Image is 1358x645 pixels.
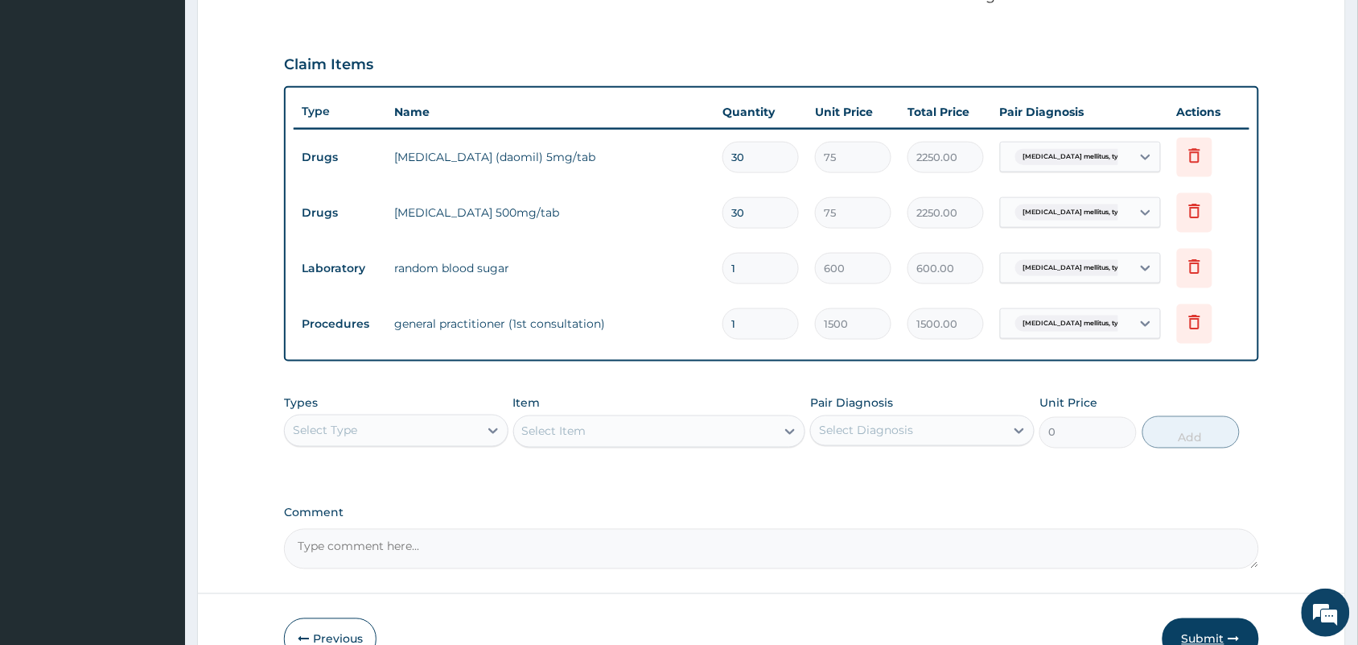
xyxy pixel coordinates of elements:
img: d_794563401_company_1708531726252_794563401 [30,81,65,121]
div: Select Diagnosis [819,423,913,439]
th: Unit Price [807,96,899,128]
td: Laboratory [294,254,386,283]
th: Quantity [714,96,807,128]
span: [MEDICAL_DATA] mellitus, type unspec... [1015,149,1165,165]
th: Pair Diagnosis [992,96,1169,128]
th: Actions [1169,96,1249,128]
label: Unit Price [1039,395,1097,411]
td: Drugs [294,198,386,228]
h3: Claim Items [284,56,373,74]
span: [MEDICAL_DATA] mellitus, type unspec... [1015,316,1165,332]
td: Procedures [294,309,386,339]
label: Types [284,397,318,411]
span: [MEDICAL_DATA] mellitus, type unspec... [1015,205,1165,221]
button: Add [1142,416,1240,449]
td: [MEDICAL_DATA] 500mg/tab [386,196,714,229]
span: We're online! [93,203,222,366]
div: Minimize live chat window [264,8,302,47]
th: Total Price [899,96,992,128]
td: random blood sugar [386,252,714,284]
td: Drugs [294,143,386,172]
label: Pair Diagnosis [810,395,893,411]
th: Name [386,96,714,128]
label: Item [513,395,541,411]
td: general practitioner (1st consultation) [386,308,714,340]
th: Type [294,97,386,126]
label: Comment [284,506,1259,520]
span: [MEDICAL_DATA] mellitus, type unspec... [1015,260,1165,276]
td: [MEDICAL_DATA] (daomil) 5mg/tab [386,141,714,173]
textarea: Type your message and hit 'Enter' [8,440,307,496]
div: Select Type [293,423,357,439]
div: Chat with us now [84,90,270,111]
